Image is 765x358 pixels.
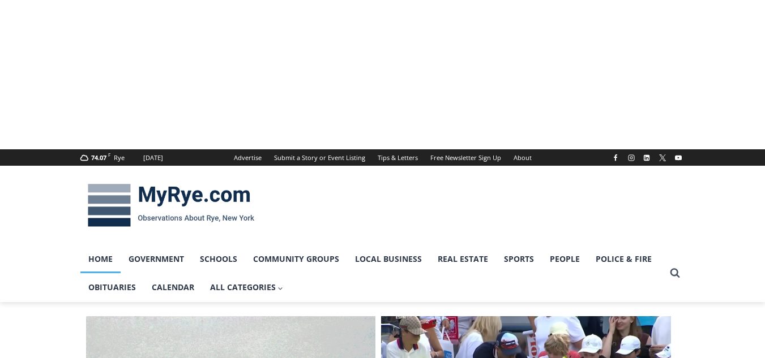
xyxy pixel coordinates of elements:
button: View Search Form [665,263,685,283]
a: Linkedin [640,151,653,165]
a: Submit a Story or Event Listing [268,149,371,166]
span: F [108,152,110,158]
a: All Categories [202,273,292,301]
a: Schools [192,245,245,273]
a: Local Business [347,245,430,273]
a: YouTube [672,151,685,165]
nav: Secondary Navigation [228,149,538,166]
a: Advertise [228,149,268,166]
a: Facebook [609,151,622,165]
img: MyRye.com [80,176,262,235]
nav: Primary Navigation [80,245,665,302]
a: People [542,245,588,273]
a: Police & Fire [588,245,660,273]
a: Calendar [144,273,202,301]
span: All Categories [210,281,284,294]
span: 74.07 [91,153,106,162]
a: Tips & Letters [371,149,424,166]
a: Obituaries [80,273,144,301]
a: Sports [496,245,542,273]
a: Instagram [625,151,638,165]
div: Rye [114,153,125,163]
a: Free Newsletter Sign Up [424,149,507,166]
a: About [507,149,538,166]
a: Real Estate [430,245,496,273]
a: Home [80,245,121,273]
div: [DATE] [143,153,163,163]
a: X [656,151,669,165]
a: Community Groups [245,245,347,273]
a: Government [121,245,192,273]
